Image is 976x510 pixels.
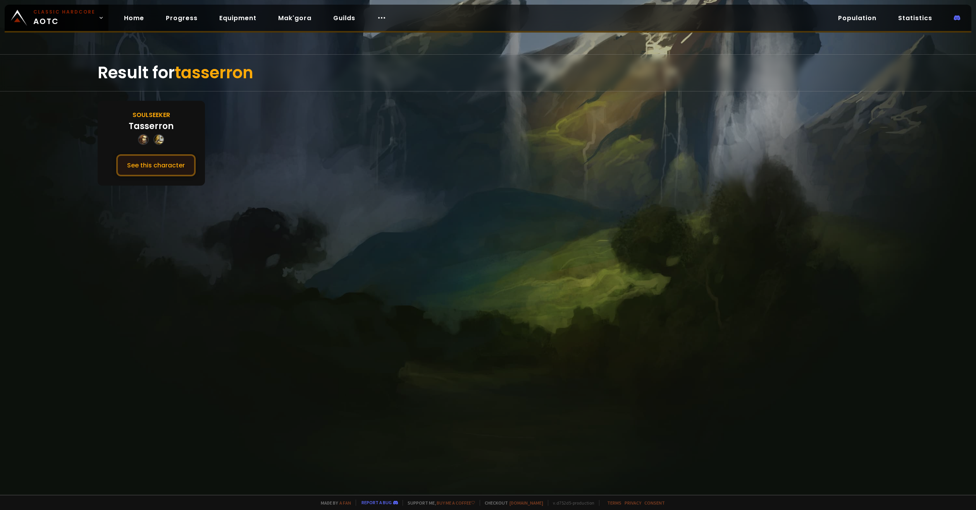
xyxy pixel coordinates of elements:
[5,5,108,31] a: Classic HardcoreAOTC
[272,10,318,26] a: Mak'gora
[213,10,263,26] a: Equipment
[480,500,543,506] span: Checkout
[437,500,475,506] a: Buy me a coffee
[118,10,150,26] a: Home
[625,500,641,506] a: Privacy
[98,55,878,91] div: Result for
[339,500,351,506] a: a fan
[548,500,594,506] span: v. d752d5 - production
[33,9,95,16] small: Classic Hardcore
[116,154,196,176] button: See this character
[129,120,174,133] div: Tasserron
[510,500,543,506] a: [DOMAIN_NAME]
[607,500,621,506] a: Terms
[644,500,665,506] a: Consent
[361,500,392,505] a: Report a bug
[316,500,351,506] span: Made by
[175,61,253,84] span: tasserron
[403,500,475,506] span: Support me,
[892,10,938,26] a: Statistics
[832,10,883,26] a: Population
[133,110,170,120] div: Soulseeker
[160,10,204,26] a: Progress
[33,9,95,27] span: AOTC
[327,10,361,26] a: Guilds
